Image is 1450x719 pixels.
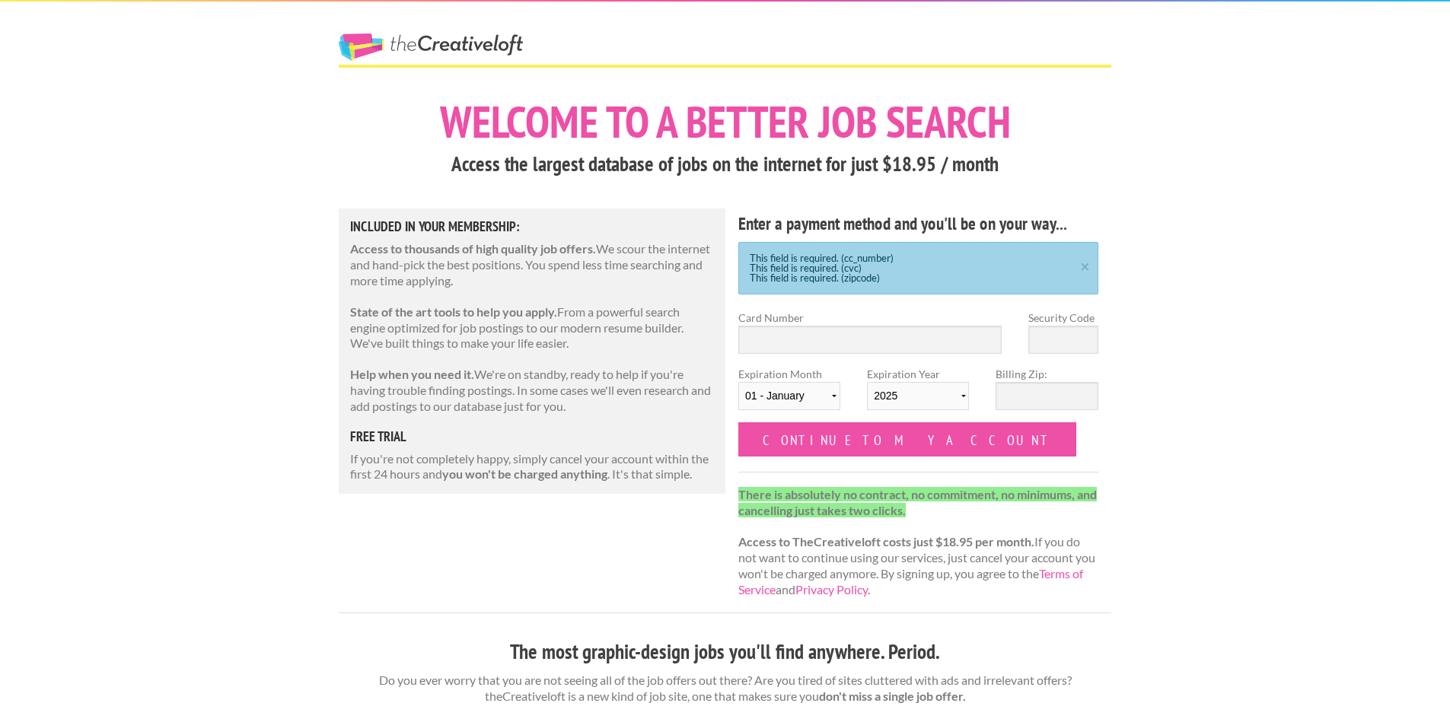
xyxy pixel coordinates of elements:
label: Card Number [738,310,1002,326]
strong: Help when you need it. [350,367,474,381]
p: If you do not want to continue using our services, just cancel your account you won't be charged ... [738,487,1098,598]
a: Privacy Policy [795,582,868,597]
a: × [1076,259,1095,269]
strong: There is absolutely no contract, no commitment, no minimums, and cancelling just takes two clicks. [738,487,1097,517]
a: The Creative Loft [339,33,523,61]
select: Expiration Month [738,382,840,410]
p: We're on standby, ready to help if you're having trouble finding postings. In some cases we'll ev... [350,367,714,414]
p: If you're not completely happy, simply cancel your account within the first 24 hours and . It's t... [350,451,714,483]
label: Security Code [1028,310,1098,326]
div: This field is required. (cc_number) This field is required. (cvc) This field is required. (zipcode) [738,242,1098,294]
h3: Access the largest database of jobs on the internet for just $18.95 / month [339,150,1111,179]
strong: Access to thousands of high quality job offers. [350,241,596,256]
h3: The most graphic-design jobs you'll find anywhere. Period. [339,638,1111,667]
p: From a powerful search engine optimized for job postings to our modern resume builder. We've buil... [350,304,714,352]
label: Expiration Month [738,366,840,422]
strong: Access to TheCreativeloft costs just $18.95 per month. [738,534,1034,549]
h5: Included in Your Membership: [350,220,714,234]
label: Billing Zip: [996,366,1098,382]
a: Terms of Service [738,566,1083,597]
input: Continue to my account [738,422,1076,457]
p: We scour the internet and hand-pick the best positions. You spend less time searching and more ti... [350,241,714,288]
h1: Welcome to a better job search [339,100,1111,144]
label: Expiration Year [867,366,969,422]
strong: you won't be charged anything [442,466,607,481]
strong: State of the art tools to help you apply. [350,304,557,319]
h5: free trial [350,430,714,444]
h4: Enter a payment method and you'll be on your way... [738,212,1098,236]
select: Expiration Year [867,382,969,410]
strong: don't miss a single job offer. [819,689,966,703]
